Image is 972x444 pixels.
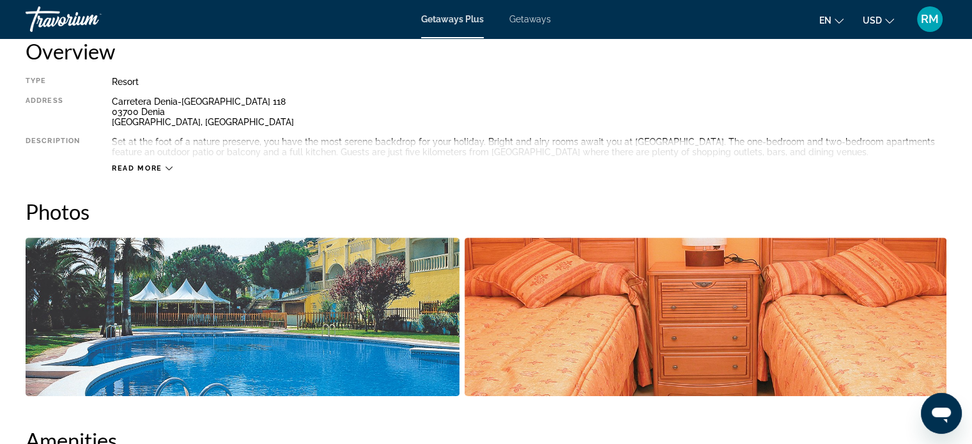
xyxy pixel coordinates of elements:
button: Change language [819,11,844,29]
a: Travorium [26,3,153,36]
div: Description [26,137,80,157]
div: Address [26,96,80,127]
h2: Overview [26,38,946,64]
div: Type [26,77,80,87]
div: Carretera Denia-[GEOGRAPHIC_DATA] 118 03700 Denia [GEOGRAPHIC_DATA], [GEOGRAPHIC_DATA] [112,96,946,127]
button: Read more [112,164,173,173]
button: Open full-screen image slider [465,237,946,397]
h2: Photos [26,199,946,224]
div: Resort [112,77,946,87]
button: Open full-screen image slider [26,237,459,397]
span: en [819,15,831,26]
a: Getaways Plus [421,14,484,24]
a: Getaways [509,14,551,24]
button: User Menu [913,6,946,33]
span: Read more [112,164,162,172]
span: USD [863,15,882,26]
span: RM [921,13,939,26]
button: Change currency [863,11,894,29]
div: Set at the foot of a nature preserve, you have the most serene backdrop for your holiday. Bright ... [112,137,946,157]
iframe: Bouton de lancement de la fenêtre de messagerie [921,393,962,434]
